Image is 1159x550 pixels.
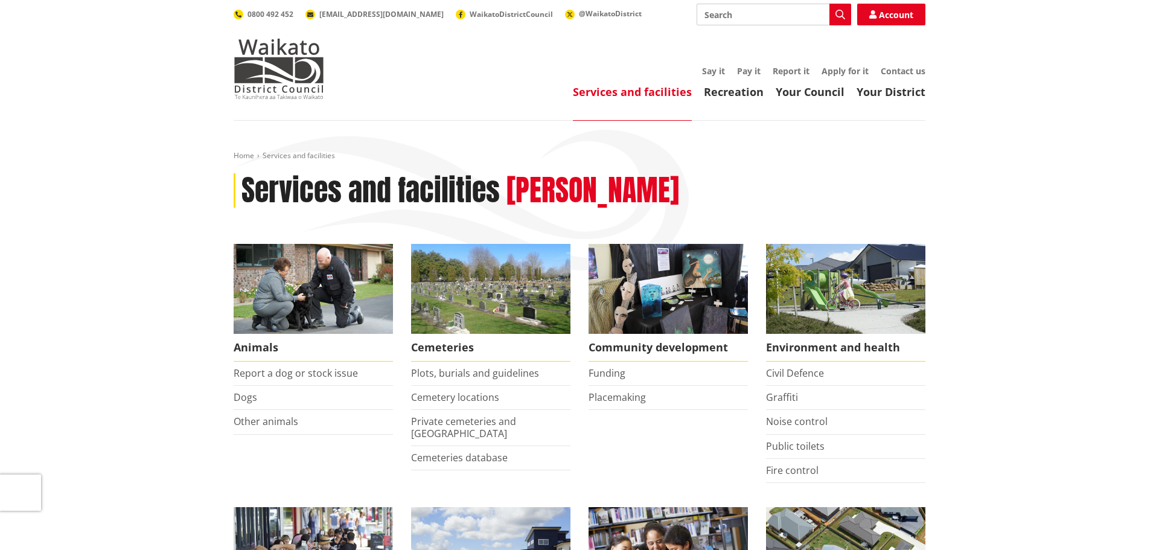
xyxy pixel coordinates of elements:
span: 0800 492 452 [247,9,293,19]
a: Report a dog or stock issue [234,366,358,380]
span: @WaikatoDistrict [579,8,642,19]
h1: Services and facilities [241,173,500,208]
a: Public toilets [766,440,825,453]
span: Community development [589,334,748,362]
img: Waikato District Council - Te Kaunihera aa Takiwaa o Waikato [234,39,324,99]
span: Environment and health [766,334,925,362]
span: [EMAIL_ADDRESS][DOMAIN_NAME] [319,9,444,19]
a: Other animals [234,415,298,428]
a: Placemaking [589,391,646,404]
a: Dogs [234,391,257,404]
span: Cemeteries [411,334,570,362]
a: Services and facilities [573,85,692,99]
a: Huntly Cemetery Cemeteries [411,244,570,362]
h2: [PERSON_NAME] [506,173,679,208]
a: Private cemeteries and [GEOGRAPHIC_DATA] [411,415,516,440]
span: Animals [234,334,393,362]
span: WaikatoDistrictCouncil [470,9,553,19]
a: @WaikatoDistrict [565,8,642,19]
a: Home [234,150,254,161]
a: Pay it [737,65,761,77]
img: Animal Control [234,244,393,334]
a: Graffiti [766,391,798,404]
a: Funding [589,366,625,380]
a: Fire control [766,464,819,477]
a: Say it [702,65,725,77]
a: Waikato District Council Animal Control team Animals [234,244,393,362]
a: Your District [857,85,925,99]
nav: breadcrumb [234,151,925,161]
a: Matariki Travelling Suitcase Art Exhibition Community development [589,244,748,362]
a: WaikatoDistrictCouncil [456,9,553,19]
a: Report it [773,65,809,77]
img: Huntly Cemetery [411,244,570,334]
span: Services and facilities [263,150,335,161]
a: Apply for it [822,65,869,77]
a: Cemeteries database [411,451,508,464]
a: New housing in Pokeno Environment and health [766,244,925,362]
a: Plots, burials and guidelines [411,366,539,380]
a: Civil Defence [766,366,824,380]
a: Account [857,4,925,25]
a: Noise control [766,415,828,428]
a: 0800 492 452 [234,9,293,19]
img: New housing in Pokeno [766,244,925,334]
a: Contact us [881,65,925,77]
a: [EMAIL_ADDRESS][DOMAIN_NAME] [305,9,444,19]
a: Cemetery locations [411,391,499,404]
a: Your Council [776,85,845,99]
a: Recreation [704,85,764,99]
img: Matariki Travelling Suitcase Art Exhibition [589,244,748,334]
input: Search input [697,4,851,25]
